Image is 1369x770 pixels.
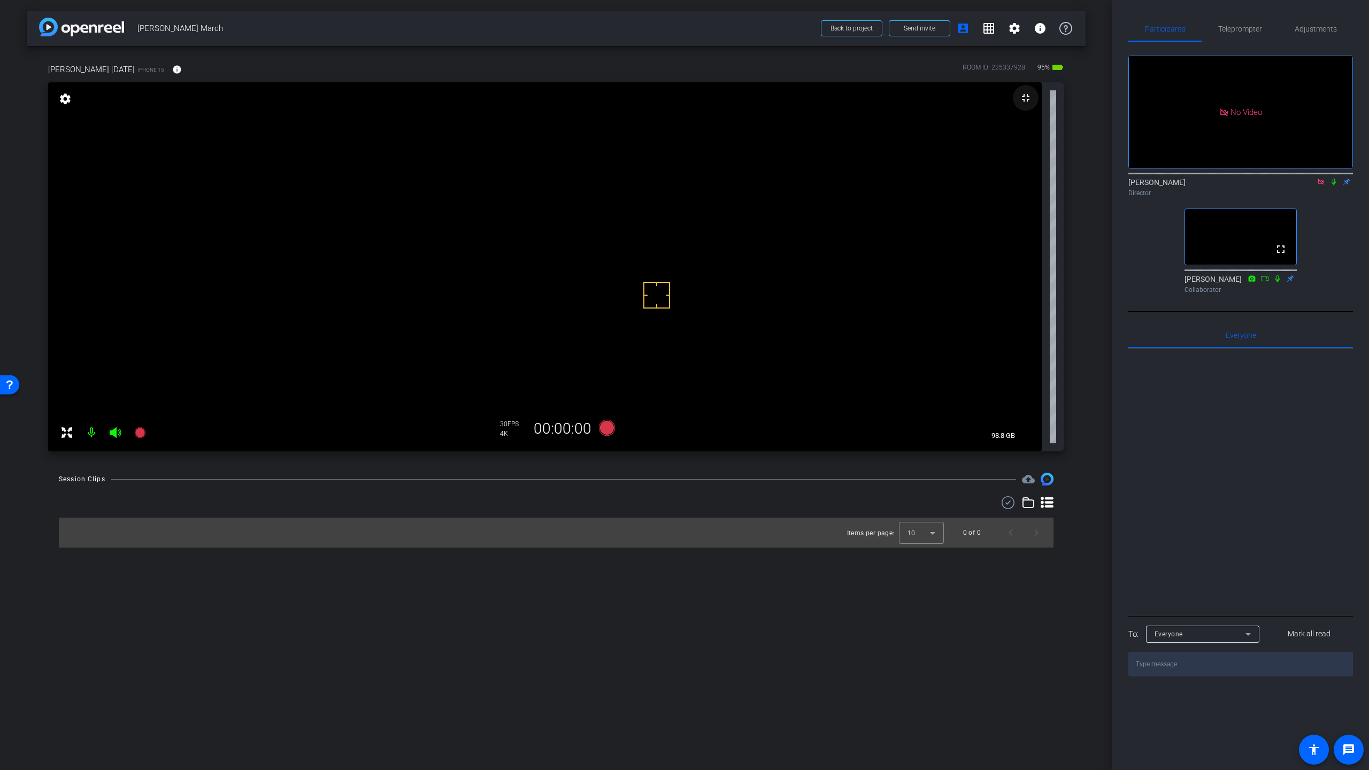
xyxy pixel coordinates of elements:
[1185,285,1297,295] div: Collaborator
[1041,473,1053,486] img: Session clips
[1145,25,1186,33] span: Participants
[1266,625,1353,644] button: Mark all read
[1185,274,1297,295] div: [PERSON_NAME]
[1274,243,1287,256] mat-icon: fullscreen
[889,20,950,36] button: Send invite
[500,429,527,438] div: 4K
[957,22,970,35] mat-icon: account_box
[1036,59,1051,76] span: 95%
[1230,107,1262,117] span: No Video
[1226,332,1256,339] span: Everyone
[137,66,164,74] span: iPhone 15
[1155,630,1183,638] span: Everyone
[1022,473,1035,486] mat-icon: cloud_upload
[982,22,995,35] mat-icon: grid_on
[830,25,873,32] span: Back to project
[1024,520,1049,545] button: Next page
[904,24,935,33] span: Send invite
[58,93,73,105] mat-icon: settings
[1022,473,1035,486] span: Destinations for your clips
[527,420,598,438] div: 00:00:00
[963,527,981,538] div: 0 of 0
[1342,743,1355,756] mat-icon: message
[1128,188,1353,198] div: Director
[1295,25,1337,33] span: Adjustments
[137,18,814,39] span: [PERSON_NAME] March
[48,64,135,75] span: [PERSON_NAME] [DATE]
[821,20,882,36] button: Back to project
[1218,25,1262,33] span: Teleprompter
[963,63,1025,78] div: ROOM ID: 225337928
[998,520,1024,545] button: Previous page
[1128,177,1353,198] div: [PERSON_NAME]
[500,420,527,428] div: 30
[1034,22,1047,35] mat-icon: info
[172,65,182,74] mat-icon: info
[847,528,895,538] div: Items per page:
[507,420,519,428] span: FPS
[1008,22,1021,35] mat-icon: settings
[1019,91,1032,104] mat-icon: fullscreen_exit
[1128,628,1139,641] div: To:
[988,429,1019,442] span: 98.8 GB
[1288,628,1330,640] span: Mark all read
[1051,61,1064,74] mat-icon: battery_std
[59,474,105,484] div: Session Clips
[1308,743,1320,756] mat-icon: accessibility
[39,18,124,36] img: app-logo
